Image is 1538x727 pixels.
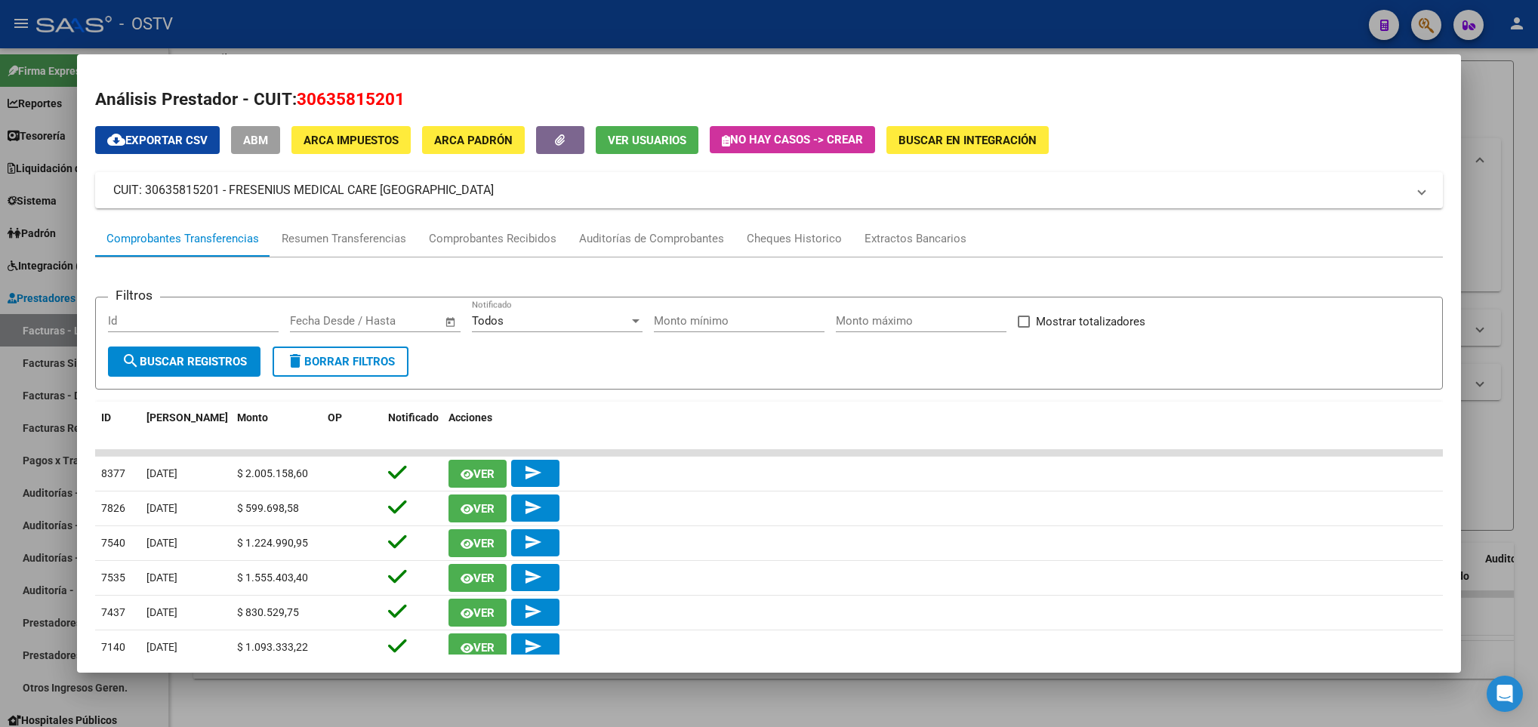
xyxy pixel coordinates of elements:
mat-icon: send [524,602,542,621]
span: 30635815201 [297,89,405,109]
span: $ 1.093.333,22 [237,641,308,653]
span: [PERSON_NAME] [146,411,228,424]
button: No hay casos -> Crear [710,126,875,153]
mat-icon: send [524,637,542,655]
span: Ver [473,502,495,516]
button: Buscar Registros [108,347,260,377]
button: ARCA Impuestos [291,126,411,154]
span: ID [101,411,111,424]
button: Ver [448,529,507,557]
mat-icon: send [524,568,542,586]
div: Comprobantes Transferencias [106,230,259,248]
span: Notificado [388,411,439,424]
span: Borrar Filtros [286,355,395,368]
span: Mostrar totalizadores [1036,313,1145,331]
span: [DATE] [146,641,177,653]
button: ABM [231,126,280,154]
button: Ver Usuarios [596,126,698,154]
span: 7140 [101,641,125,653]
span: Ver [473,537,495,550]
h2: Análisis Prestador - CUIT: [95,87,1443,112]
mat-icon: send [524,533,542,551]
span: Acciones [448,411,492,424]
button: Open calendar [442,313,459,331]
span: OP [328,411,342,424]
datatable-header-cell: Acciones [442,402,1443,451]
h3: Filtros [108,285,160,305]
button: ARCA Padrón [422,126,525,154]
datatable-header-cell: Notificado [382,402,442,451]
button: Ver [448,460,507,488]
button: Exportar CSV [95,126,220,154]
span: Ver [473,467,495,481]
button: Buscar en Integración [886,126,1049,154]
div: Auditorías de Comprobantes [579,230,724,248]
span: Todos [472,314,504,328]
span: $ 1.224.990,95 [237,537,308,549]
mat-icon: search [122,352,140,370]
span: 7826 [101,502,125,514]
mat-expansion-panel-header: CUIT: 30635815201 - FRESENIUS MEDICAL CARE [GEOGRAPHIC_DATA] [95,172,1443,208]
span: $ 1.555.403,40 [237,571,308,584]
span: Ver [473,571,495,585]
span: No hay casos -> Crear [722,133,863,146]
button: Ver [448,564,507,592]
mat-icon: send [524,464,542,482]
span: $ 599.698,58 [237,502,299,514]
div: Open Intercom Messenger [1487,676,1523,712]
span: $ 2.005.158,60 [237,467,308,479]
span: ARCA Impuestos [304,134,399,147]
span: $ 830.529,75 [237,606,299,618]
datatable-header-cell: Fecha T. [140,402,231,451]
input: End date [353,314,426,328]
span: 7437 [101,606,125,618]
div: Cheques Historico [747,230,842,248]
mat-panel-title: CUIT: 30635815201 - FRESENIUS MEDICAL CARE [GEOGRAPHIC_DATA] [113,181,1407,199]
span: [DATE] [146,537,177,549]
span: ABM [243,134,268,147]
input: Start date [290,314,339,328]
mat-icon: delete [286,352,304,370]
span: Ver [473,641,495,655]
button: Borrar Filtros [273,347,408,377]
datatable-header-cell: Monto [231,402,322,451]
span: Ver Usuarios [608,134,686,147]
button: Ver [448,494,507,522]
span: Buscar en Integración [898,134,1037,147]
span: [DATE] [146,502,177,514]
span: [DATE] [146,606,177,618]
datatable-header-cell: ID [95,402,140,451]
div: Resumen Transferencias [282,230,406,248]
span: [DATE] [146,467,177,479]
span: 7540 [101,537,125,549]
span: ARCA Padrón [434,134,513,147]
span: 7535 [101,571,125,584]
mat-icon: send [524,498,542,516]
button: Ver [448,633,507,661]
span: 8377 [101,467,125,479]
span: [DATE] [146,571,177,584]
span: Exportar CSV [107,134,208,147]
span: Monto [237,411,268,424]
span: Ver [473,606,495,620]
button: Ver [448,599,507,627]
div: Comprobantes Recibidos [429,230,556,248]
div: Extractos Bancarios [865,230,966,248]
span: Buscar Registros [122,355,247,368]
mat-icon: cloud_download [107,131,125,149]
datatable-header-cell: OP [322,402,382,451]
